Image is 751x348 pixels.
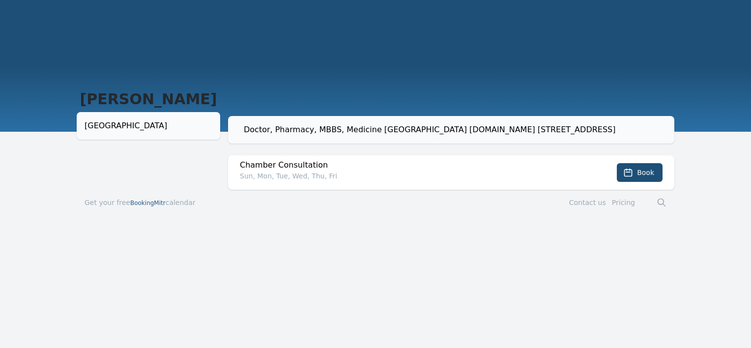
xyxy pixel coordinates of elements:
[569,199,606,206] a: Contact us
[617,163,663,182] button: Book
[130,200,166,206] span: BookingMitr
[244,124,666,136] div: Doctor, Pharmacy, MBBS, Medicine [GEOGRAPHIC_DATA] [DOMAIN_NAME] [STREET_ADDRESS]
[85,198,196,207] a: Get your freeBookingMitrcalendar
[612,199,635,206] a: Pricing
[77,90,220,108] h1: [PERSON_NAME]
[240,171,574,181] p: Sun, Mon, Tue, Wed, Thu, Fri
[637,168,654,177] span: Book
[85,120,212,132] div: [GEOGRAPHIC_DATA]
[240,159,574,171] h2: Chamber Consultation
